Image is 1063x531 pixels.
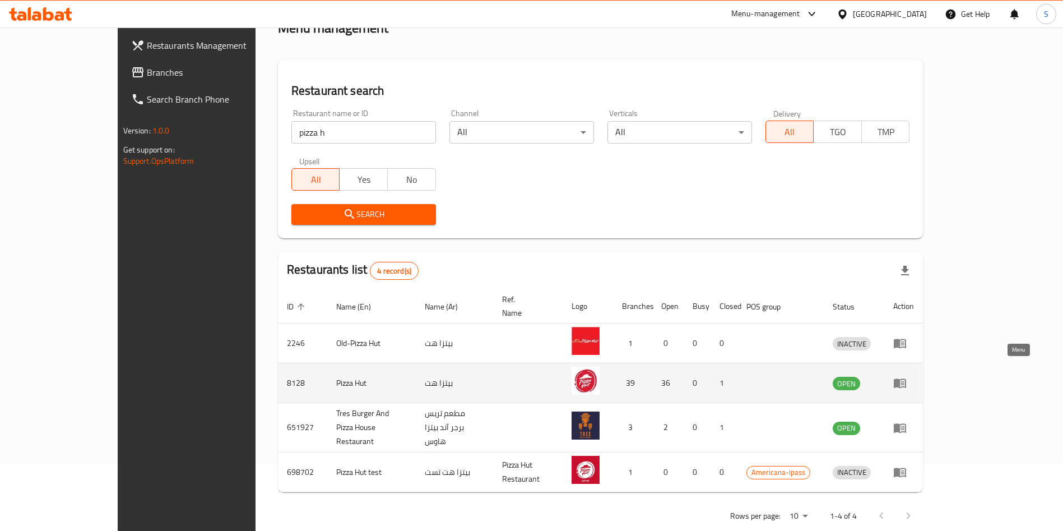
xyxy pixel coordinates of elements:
[299,157,320,165] label: Upsell
[291,168,340,191] button: All
[833,300,869,313] span: Status
[493,452,563,492] td: Pizza Hut Restaurant
[652,289,684,324] th: Open
[278,363,327,403] td: 8128
[813,121,862,143] button: TGO
[387,168,436,191] button: No
[711,289,737,324] th: Closed
[370,262,419,280] div: Total records count
[296,172,336,188] span: All
[613,324,652,363] td: 1
[684,452,711,492] td: 0
[830,509,857,523] p: 1-4 of 4
[1044,8,1048,20] span: S
[613,363,652,403] td: 39
[300,207,427,221] span: Search
[152,123,170,138] span: 1.0.0
[853,8,927,20] div: [GEOGRAPHIC_DATA]
[278,324,327,363] td: 2246
[572,327,600,355] img: Old-Pizza Hut
[893,421,914,435] div: Menu
[278,19,388,37] h2: Menu management
[122,32,295,59] a: Restaurants Management
[746,300,795,313] span: POS group
[123,123,151,138] span: Version:
[684,289,711,324] th: Busy
[287,261,419,280] h2: Restaurants list
[502,293,549,320] span: Ref. Name
[785,508,812,525] div: Rows per page:
[123,154,194,168] a: Support.OpsPlatform
[730,509,781,523] p: Rows per page:
[370,266,418,276] span: 4 record(s)
[287,300,308,313] span: ID
[711,403,737,452] td: 1
[892,257,918,284] div: Export file
[884,289,923,324] th: Action
[147,66,286,79] span: Branches
[833,422,860,435] span: OPEN
[278,403,327,452] td: 651927
[652,363,684,403] td: 36
[731,7,800,21] div: Menu-management
[572,367,600,395] img: Pizza Hut
[122,59,295,86] a: Branches
[416,452,494,492] td: بيتزا هت تست
[327,324,416,363] td: Old-Pizza Hut
[327,363,416,403] td: Pizza Hut
[893,465,914,479] div: Menu
[416,324,494,363] td: بيتزا هت
[652,324,684,363] td: 0
[765,121,814,143] button: All
[861,121,910,143] button: TMP
[833,338,871,350] span: INACTIVE
[336,300,386,313] span: Name (En)
[416,403,494,452] td: مطعم تريس برجر آند بيتزا هاوس
[327,452,416,492] td: Pizza Hut test
[278,452,327,492] td: 698702
[425,300,472,313] span: Name (Ar)
[613,452,652,492] td: 1
[147,93,286,106] span: Search Branch Phone
[773,109,801,117] label: Delivery
[123,142,175,157] span: Get support on:
[684,403,711,452] td: 0
[327,403,416,452] td: Tres Burger And Pizza House Restaurant
[416,363,494,403] td: بيتزا هت
[572,412,600,440] img: Tres Burger And Pizza House Restaurant
[607,121,752,144] div: All
[613,289,652,324] th: Branches
[833,377,860,390] span: OPEN
[711,452,737,492] td: 0
[770,124,810,140] span: All
[392,172,431,188] span: No
[747,466,810,479] span: Americana-Ipass
[652,452,684,492] td: 0
[291,82,910,99] h2: Restaurant search
[147,39,286,52] span: Restaurants Management
[278,289,923,492] table: enhanced table
[572,456,600,484] img: Pizza Hut test
[684,363,711,403] td: 0
[339,168,388,191] button: Yes
[833,422,860,435] div: OPEN
[291,204,436,225] button: Search
[652,403,684,452] td: 2
[833,466,871,479] span: INACTIVE
[833,466,871,479] div: INACTIVE
[711,324,737,363] td: 0
[684,324,711,363] td: 0
[866,124,906,140] span: TMP
[291,121,436,144] input: Search for restaurant name or ID..
[818,124,857,140] span: TGO
[711,363,737,403] td: 1
[613,403,652,452] td: 3
[563,289,613,324] th: Logo
[344,172,383,188] span: Yes
[449,121,594,144] div: All
[122,86,295,113] a: Search Branch Phone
